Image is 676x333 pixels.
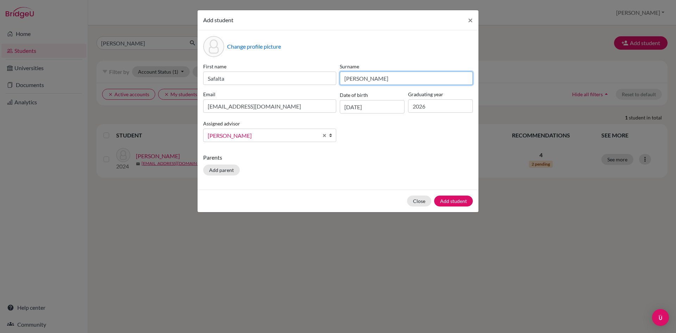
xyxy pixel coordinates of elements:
[340,100,405,113] input: dd/mm/yyyy
[203,36,224,57] div: Profile picture
[652,309,669,326] div: Open Intercom Messenger
[208,131,318,140] span: [PERSON_NAME]
[340,91,368,99] label: Date of birth
[203,120,240,127] label: Assigned advisor
[408,91,473,98] label: Graduating year
[203,91,336,98] label: Email
[407,196,431,206] button: Close
[203,17,233,23] span: Add student
[468,15,473,25] span: ×
[340,63,473,70] label: Surname
[203,153,473,162] p: Parents
[203,63,336,70] label: First name
[462,10,478,30] button: Close
[203,165,240,175] button: Add parent
[434,196,473,206] button: Add student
